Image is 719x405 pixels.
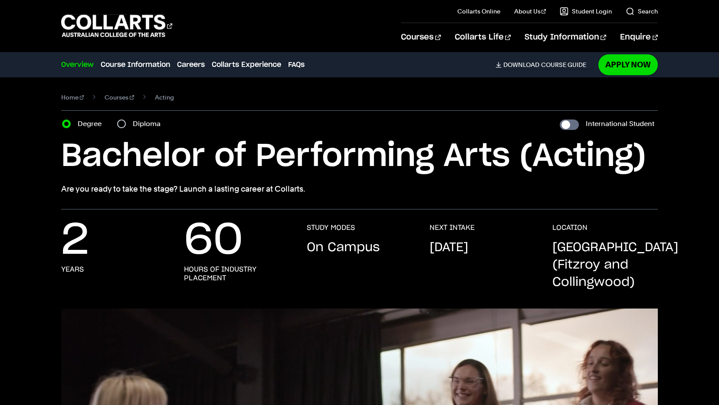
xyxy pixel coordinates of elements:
[552,239,678,291] p: [GEOGRAPHIC_DATA] (Fitzroy and Collingwood)
[455,23,511,52] a: Collarts Life
[212,60,281,70] a: Collarts Experience
[184,223,243,258] p: 60
[61,137,658,176] h1: Bachelor of Performing Arts (Acting)
[78,118,107,130] label: Degree
[430,223,475,232] h3: NEXT INTAKE
[61,60,94,70] a: Overview
[288,60,305,70] a: FAQs
[307,223,355,232] h3: STUDY MODES
[61,223,89,258] p: 2
[560,7,612,16] a: Student Login
[430,239,468,256] p: [DATE]
[401,23,440,52] a: Courses
[155,91,174,103] span: Acting
[620,23,658,52] a: Enquire
[101,60,170,70] a: Course Information
[457,7,500,16] a: Collarts Online
[307,239,380,256] p: On Campus
[586,118,654,130] label: International Student
[525,23,606,52] a: Study Information
[177,60,205,70] a: Careers
[626,7,658,16] a: Search
[105,91,134,103] a: Courses
[184,265,289,282] h3: hours of industry placement
[133,118,166,130] label: Diploma
[61,91,84,103] a: Home
[61,183,658,195] p: Are you ready to take the stage? Launch a lasting career at Collarts.
[514,7,546,16] a: About Us
[503,61,539,69] span: Download
[496,61,593,69] a: DownloadCourse Guide
[61,265,84,274] h3: years
[61,13,172,38] div: Go to homepage
[552,223,588,232] h3: LOCATION
[598,54,658,75] a: Apply Now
